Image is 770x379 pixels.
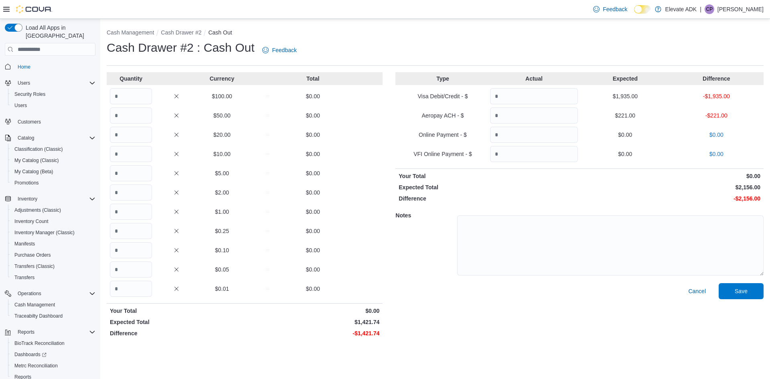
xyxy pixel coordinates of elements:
[490,88,578,104] input: Quantity
[11,217,52,226] a: Inventory Count
[688,287,706,295] span: Cancel
[11,156,62,165] a: My Catalog (Classic)
[395,207,456,223] h5: Notes
[8,227,99,238] button: Inventory Manager (Classic)
[292,208,334,216] p: $0.00
[8,89,99,100] button: Security Roles
[11,144,95,154] span: Classification (Classic)
[719,283,764,299] button: Save
[8,360,99,371] button: Metrc Reconciliation
[292,92,334,100] p: $0.00
[292,150,334,158] p: $0.00
[490,107,578,124] input: Quantity
[292,227,334,235] p: $0.00
[259,42,300,58] a: Feedback
[717,4,764,14] p: [PERSON_NAME]
[11,156,95,165] span: My Catalog (Classic)
[8,238,99,249] button: Manifests
[14,363,58,369] span: Metrc Reconciliation
[634,5,651,14] input: Dark Mode
[735,287,748,295] span: Save
[490,146,578,162] input: Quantity
[11,361,61,371] a: Metrc Reconciliation
[399,75,486,83] p: Type
[590,1,630,17] a: Feedback
[18,329,34,335] span: Reports
[8,272,99,283] button: Transfers
[14,351,47,358] span: Dashboards
[399,172,578,180] p: Your Total
[2,132,99,144] button: Catalog
[292,169,334,177] p: $0.00
[2,61,99,72] button: Home
[11,273,38,282] a: Transfers
[11,205,64,215] a: Adjustments (Classic)
[14,168,53,175] span: My Catalog (Beta)
[11,101,95,110] span: Users
[8,205,99,216] button: Adjustments (Classic)
[201,150,243,158] p: $10.00
[292,188,334,197] p: $0.00
[8,249,99,261] button: Purchase Orders
[8,299,99,310] button: Cash Management
[14,78,33,88] button: Users
[490,75,578,83] p: Actual
[581,111,669,120] p: $221.00
[11,350,95,359] span: Dashboards
[2,288,99,299] button: Operations
[272,46,296,54] span: Feedback
[8,166,99,177] button: My Catalog (Beta)
[201,285,243,293] p: $0.01
[18,80,30,86] span: Users
[292,266,334,274] p: $0.00
[14,340,65,347] span: BioTrack Reconciliation
[673,75,760,83] p: Difference
[292,111,334,120] p: $0.00
[11,89,49,99] a: Security Roles
[11,228,78,237] a: Inventory Manager (Classic)
[18,196,37,202] span: Inventory
[14,102,27,109] span: Users
[673,150,760,158] p: $0.00
[14,302,55,308] span: Cash Management
[11,178,42,188] a: Promotions
[603,5,627,13] span: Feedback
[673,92,760,100] p: -$1,935.00
[11,311,95,321] span: Traceabilty Dashboard
[14,91,45,97] span: Security Roles
[161,29,201,36] button: Cash Drawer #2
[8,100,99,111] button: Users
[14,207,61,213] span: Adjustments (Classic)
[292,285,334,293] p: $0.00
[11,167,95,176] span: My Catalog (Beta)
[110,329,243,337] p: Difference
[490,127,578,143] input: Quantity
[581,75,669,83] p: Expected
[14,180,39,186] span: Promotions
[8,338,99,349] button: BioTrack Reconciliation
[11,250,95,260] span: Purchase Orders
[292,246,334,254] p: $0.00
[11,167,57,176] a: My Catalog (Beta)
[201,75,243,83] p: Currency
[14,252,51,258] span: Purchase Orders
[8,310,99,322] button: Traceabilty Dashboard
[581,150,669,158] p: $0.00
[246,307,379,315] p: $0.00
[14,274,34,281] span: Transfers
[14,218,49,225] span: Inventory Count
[11,261,58,271] a: Transfers (Classic)
[399,111,486,120] p: Aeropay ACH - $
[11,101,30,110] a: Users
[110,261,152,278] input: Quantity
[14,327,95,337] span: Reports
[110,165,152,181] input: Quantity
[11,250,54,260] a: Purchase Orders
[11,311,66,321] a: Traceabilty Dashboard
[11,350,50,359] a: Dashboards
[581,172,760,180] p: $0.00
[14,263,55,270] span: Transfers (Classic)
[11,273,95,282] span: Transfers
[110,107,152,124] input: Quantity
